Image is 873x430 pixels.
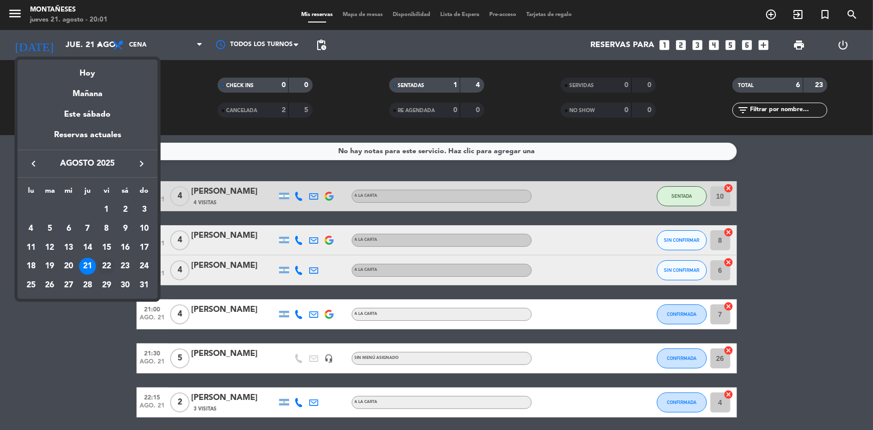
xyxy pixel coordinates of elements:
[117,239,134,256] div: 16
[60,239,77,256] div: 13
[42,220,59,237] div: 5
[98,258,115,275] div: 22
[98,239,115,256] div: 15
[23,277,40,294] div: 25
[79,258,96,275] div: 21
[117,258,134,275] div: 23
[22,257,41,276] td: 18 de agosto de 2025
[78,238,97,257] td: 14 de agosto de 2025
[135,185,154,201] th: domingo
[97,276,116,295] td: 29 de agosto de 2025
[136,277,153,294] div: 31
[59,219,78,238] td: 6 de agosto de 2025
[23,220,40,237] div: 4
[136,258,153,275] div: 24
[136,201,153,218] div: 3
[23,258,40,275] div: 18
[116,219,135,238] td: 9 de agosto de 2025
[133,157,151,170] button: keyboard_arrow_right
[117,277,134,294] div: 30
[116,276,135,295] td: 30 de agosto de 2025
[135,276,154,295] td: 31 de agosto de 2025
[98,277,115,294] div: 29
[79,239,96,256] div: 14
[79,277,96,294] div: 28
[98,220,115,237] div: 8
[22,276,41,295] td: 25 de agosto de 2025
[79,220,96,237] div: 7
[41,276,60,295] td: 26 de agosto de 2025
[117,220,134,237] div: 9
[42,239,59,256] div: 12
[97,219,116,238] td: 8 de agosto de 2025
[136,158,148,170] i: keyboard_arrow_right
[135,257,154,276] td: 24 de agosto de 2025
[42,258,59,275] div: 19
[60,277,77,294] div: 27
[135,219,154,238] td: 10 de agosto de 2025
[60,258,77,275] div: 20
[78,185,97,201] th: jueves
[22,185,41,201] th: lunes
[18,129,158,149] div: Reservas actuales
[116,238,135,257] td: 16 de agosto de 2025
[135,238,154,257] td: 17 de agosto de 2025
[18,80,158,101] div: Mañana
[135,200,154,219] td: 3 de agosto de 2025
[97,200,116,219] td: 1 de agosto de 2025
[25,157,43,170] button: keyboard_arrow_left
[59,238,78,257] td: 13 de agosto de 2025
[22,238,41,257] td: 11 de agosto de 2025
[98,201,115,218] div: 1
[41,219,60,238] td: 5 de agosto de 2025
[78,257,97,276] td: 21 de agosto de 2025
[116,200,135,219] td: 2 de agosto de 2025
[136,239,153,256] div: 17
[78,219,97,238] td: 7 de agosto de 2025
[60,220,77,237] div: 6
[22,200,97,219] td: AGO.
[28,158,40,170] i: keyboard_arrow_left
[41,185,60,201] th: martes
[97,185,116,201] th: viernes
[97,257,116,276] td: 22 de agosto de 2025
[117,201,134,218] div: 2
[18,101,158,129] div: Este sábado
[116,185,135,201] th: sábado
[22,219,41,238] td: 4 de agosto de 2025
[59,257,78,276] td: 20 de agosto de 2025
[43,157,133,170] span: agosto 2025
[136,220,153,237] div: 10
[18,60,158,80] div: Hoy
[41,238,60,257] td: 12 de agosto de 2025
[42,277,59,294] div: 26
[97,238,116,257] td: 15 de agosto de 2025
[59,276,78,295] td: 27 de agosto de 2025
[23,239,40,256] div: 11
[116,257,135,276] td: 23 de agosto de 2025
[78,276,97,295] td: 28 de agosto de 2025
[41,257,60,276] td: 19 de agosto de 2025
[59,185,78,201] th: miércoles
